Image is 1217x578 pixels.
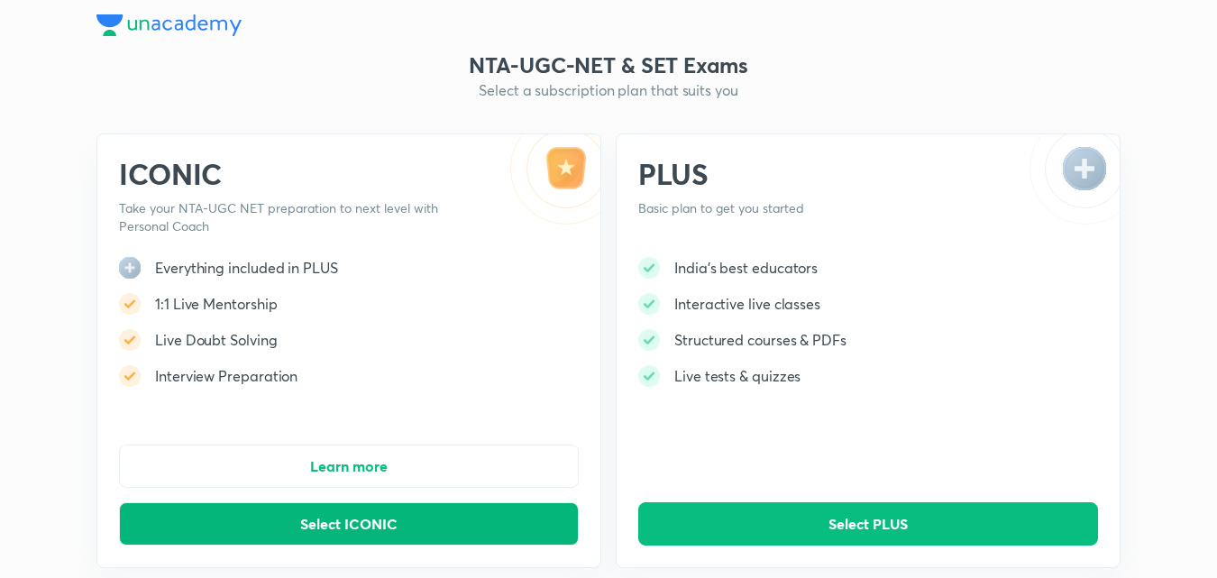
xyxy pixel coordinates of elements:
h5: Select a subscription plan that suits you [96,79,1121,101]
h5: Live tests & quizzes [674,365,801,387]
img: - [119,329,141,351]
img: - [119,293,141,315]
span: Select ICONIC [300,515,398,533]
h3: NTA-UGC-NET & SET Exams [96,50,1121,79]
h5: India's best educators [674,257,818,279]
img: - [119,365,141,387]
button: Select ICONIC [119,502,579,546]
button: Learn more [119,445,579,488]
img: - [638,365,660,387]
img: - [510,134,600,225]
h5: Structured courses & PDFs [674,329,846,351]
img: Company Logo [96,14,242,36]
p: Take your NTA-UGC NET preparation to next level with Personal Coach [119,199,480,235]
span: Select PLUS [828,515,908,533]
img: - [638,257,660,279]
h5: Live Doubt Solving [155,329,278,351]
img: - [1029,134,1120,225]
h5: Everything included in PLUS [155,257,338,279]
img: - [638,329,660,351]
h2: ICONIC [119,156,480,192]
span: Learn more [310,457,388,475]
img: - [638,293,660,315]
p: Basic plan to get you started [638,199,1000,217]
h5: 1:1 Live Mentorship [155,293,277,315]
button: Select PLUS [638,502,1098,546]
h5: Interview Preparation [155,365,297,387]
h2: PLUS [638,156,1000,192]
h5: Interactive live classes [674,293,820,315]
